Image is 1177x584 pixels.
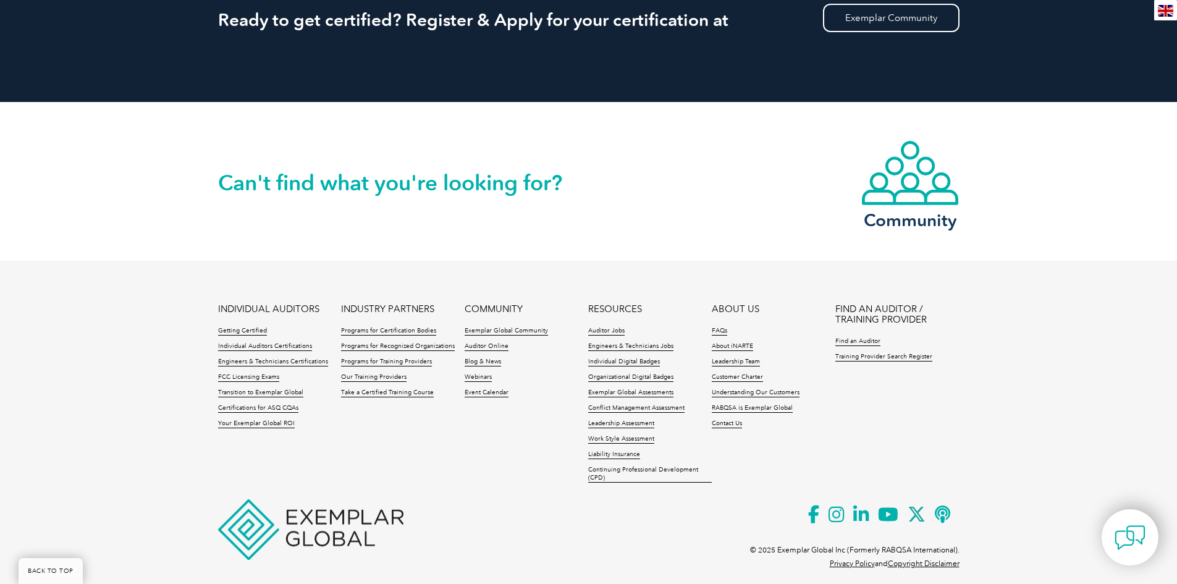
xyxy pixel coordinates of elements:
a: INDIVIDUAL AUDITORS [218,304,319,315]
a: Getting Certified [218,327,267,336]
a: Conflict Management Assessment [588,404,685,413]
a: Engineers & Technicians Jobs [588,342,673,351]
a: Webinars [465,373,492,382]
a: Individual Auditors Certifications [218,342,312,351]
a: Contact Us [712,420,742,428]
a: Programs for Training Providers [341,358,432,366]
a: Leadership Assessment [588,420,654,428]
a: Privacy Policy [830,559,875,568]
a: Organizational Digital Badges [588,373,673,382]
img: icon-community.webp [861,140,960,206]
h2: Ready to get certified? Register & Apply for your certification at [218,10,960,30]
a: Engineers & Technicians Certifications [218,358,328,366]
a: FIND AN AUDITOR / TRAINING PROVIDER [835,304,959,325]
a: Customer Charter [712,373,763,382]
a: FAQs [712,327,727,336]
h2: Can't find what you're looking for? [218,173,589,193]
a: Our Training Providers [341,373,407,382]
a: Certifications for ASQ CQAs [218,404,298,413]
a: INDUSTRY PARTNERS [341,304,434,315]
a: Continuing Professional Development (CPD) [588,466,712,483]
a: Exemplar Global Community [465,327,548,336]
a: Take a Certified Training Course [341,389,434,397]
a: Liability Insurance [588,451,640,459]
img: Exemplar Global [218,499,403,560]
p: © 2025 Exemplar Global Inc (Formerly RABQSA International). [750,543,960,557]
a: Exemplar Community [823,4,960,32]
a: Exemplar Global Assessments [588,389,673,397]
a: Blog & News [465,358,501,366]
a: Event Calendar [465,389,508,397]
img: en [1158,5,1173,17]
a: Your Exemplar Global ROI [218,420,295,428]
a: RABQSA is Exemplar Global [712,404,793,413]
a: Auditor Online [465,342,508,351]
a: Individual Digital Badges [588,358,660,366]
a: Training Provider Search Register [835,353,932,362]
a: BACK TO TOP [19,558,83,584]
a: Copyright Disclaimer [888,559,960,568]
h3: Community [861,213,960,228]
p: and [830,557,960,570]
a: FCC Licensing Exams [218,373,279,382]
img: contact-chat.png [1115,522,1145,553]
a: ABOUT US [712,304,759,315]
a: COMMUNITY [465,304,523,315]
a: Community [861,140,960,228]
a: Transition to Exemplar Global [218,389,303,397]
a: Programs for Certification Bodies [341,327,436,336]
a: Programs for Recognized Organizations [341,342,455,351]
a: Understanding Our Customers [712,389,799,397]
a: RESOURCES [588,304,642,315]
a: Find an Auditor [835,337,880,346]
a: Work Style Assessment [588,435,654,444]
a: Auditor Jobs [588,327,625,336]
a: About iNARTE [712,342,753,351]
a: Leadership Team [712,358,760,366]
